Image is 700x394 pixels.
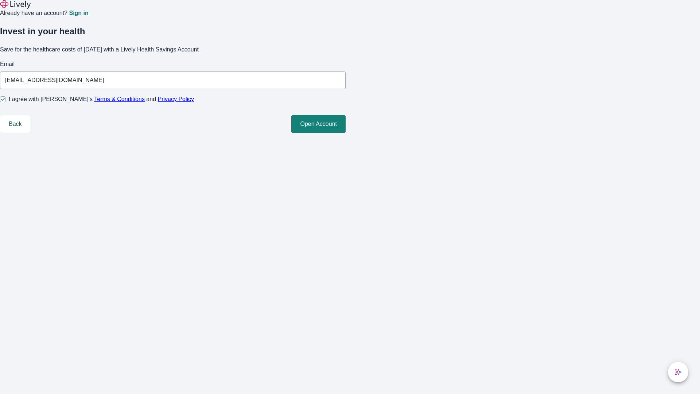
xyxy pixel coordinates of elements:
span: I agree with [PERSON_NAME]’s and [9,95,194,104]
a: Privacy Policy [158,96,194,102]
a: Terms & Conditions [94,96,145,102]
button: chat [668,362,688,382]
a: Sign in [69,10,88,16]
button: Open Account [291,115,346,133]
svg: Lively AI Assistant [674,368,682,376]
